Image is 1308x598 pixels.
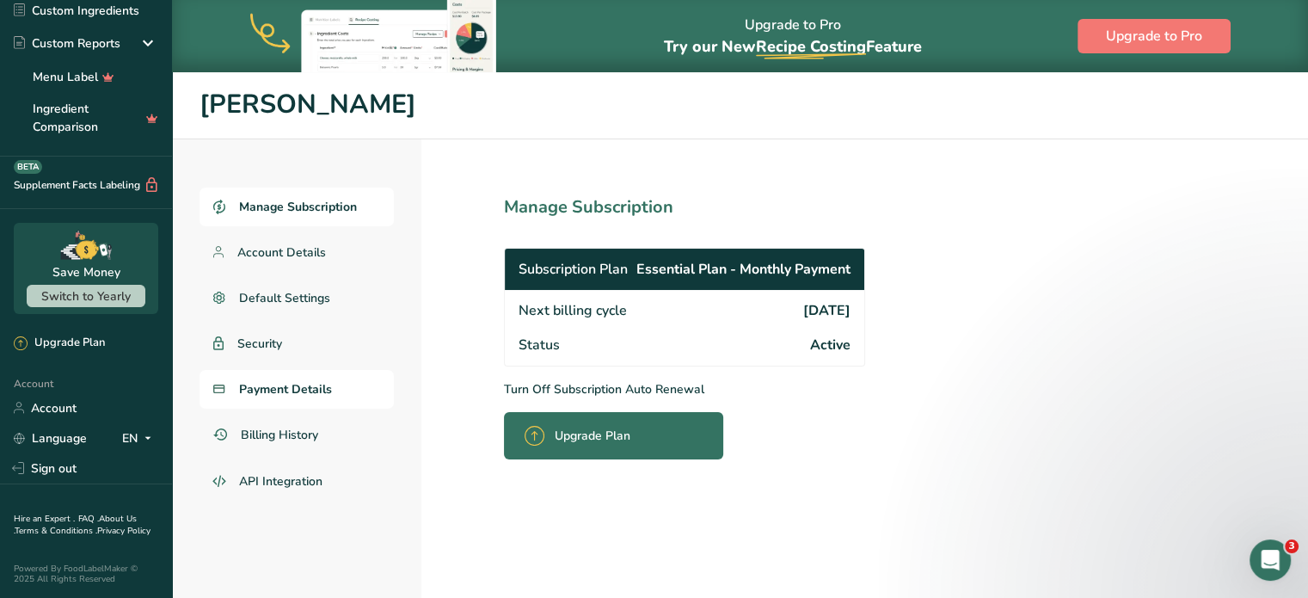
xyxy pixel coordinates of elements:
a: FAQ . [78,513,99,525]
span: Upgrade to Pro [1106,26,1202,46]
a: Privacy Policy [97,525,150,537]
span: Security [237,335,282,353]
a: Hire an Expert . [14,513,75,525]
span: Billing History [241,426,318,444]
span: Switch to Yearly [41,288,131,305]
button: Switch to Yearly [27,285,145,307]
div: Upgrade Plan [14,335,105,352]
iframe: Intercom live chat [1250,539,1291,581]
div: Save Money [52,263,120,281]
span: Next billing cycle [519,300,627,321]
h1: [PERSON_NAME] [200,85,1280,125]
p: Turn Off Subscription Auto Renewal [504,380,941,398]
span: Subscription Plan [519,259,628,280]
a: Manage Subscription [200,188,394,226]
a: About Us . [14,513,137,537]
a: API Integration [200,461,394,502]
span: Account Details [237,244,326,262]
div: Powered By FoodLabelMaker © 2025 All Rights Reserved [14,564,158,584]
div: BETA [14,160,42,174]
span: Active [810,335,851,355]
a: Language [14,423,87,453]
a: Default Settings [200,279,394,317]
span: Payment Details [239,380,332,398]
span: Manage Subscription [239,198,357,216]
a: Terms & Conditions . [15,525,97,537]
h1: Manage Subscription [504,194,941,220]
span: 3 [1285,539,1299,553]
a: Account Details [200,233,394,272]
span: Default Settings [239,289,330,307]
span: Recipe Costing [756,36,866,57]
div: EN [122,428,158,448]
span: Upgrade Plan [555,427,630,445]
span: Essential Plan - Monthly Payment [636,259,851,280]
span: API Integration [239,472,322,490]
div: Custom Reports [14,34,120,52]
button: Upgrade to Pro [1078,19,1231,53]
span: Status [519,335,560,355]
a: Security [200,324,394,363]
span: Try our New Feature [664,36,922,57]
div: Upgrade to Pro [664,1,922,72]
a: Billing History [200,416,394,454]
a: Payment Details [200,370,394,409]
span: [DATE] [803,300,851,321]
